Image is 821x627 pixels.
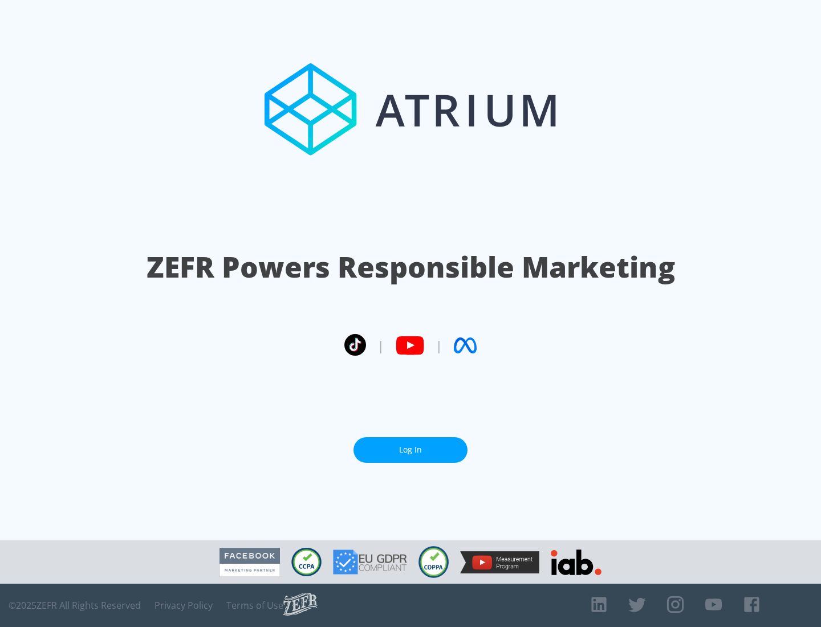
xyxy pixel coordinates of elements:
span: | [436,337,442,354]
span: © 2025 ZEFR All Rights Reserved [9,600,141,611]
img: IAB [551,549,601,575]
img: Facebook Marketing Partner [220,548,280,577]
img: COPPA Compliant [418,546,449,578]
img: GDPR Compliant [333,549,407,575]
a: Terms of Use [226,600,283,611]
a: Privacy Policy [155,600,213,611]
a: Log In [353,437,468,463]
img: YouTube Measurement Program [460,551,539,573]
img: CCPA Compliant [291,548,322,576]
span: | [377,337,384,354]
h1: ZEFR Powers Responsible Marketing [147,247,675,287]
